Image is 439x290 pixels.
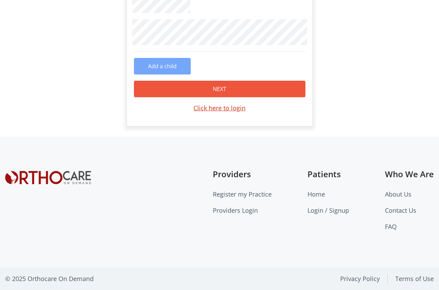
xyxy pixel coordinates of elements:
[340,274,380,283] a: Privacy Policy
[307,190,325,198] a: Home
[5,274,94,283] p: © 2025 Orthocare On Demand
[213,206,258,214] a: Providers Login
[307,169,349,179] h5: Patients
[385,169,434,179] h5: Who We Are
[213,190,272,198] a: Register my Practice
[134,58,191,74] button: Add a child
[213,169,272,179] h5: Providers
[194,104,245,112] a: Click here to login
[134,81,305,97] button: NEXT
[385,222,397,231] a: FAQ
[385,206,416,214] a: Contact Us
[5,171,91,184] img: Orthocare
[307,206,349,214] a: Login / Signup
[385,190,411,198] a: About Us
[395,274,434,283] a: Terms of Use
